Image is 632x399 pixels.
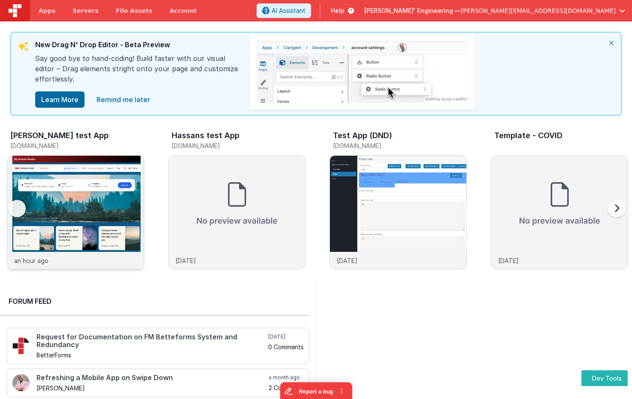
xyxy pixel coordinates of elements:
[10,142,144,149] h5: [DOMAIN_NAME]
[269,384,304,391] h5: 2 Comments
[333,131,392,140] h3: Test App (DND)
[602,33,621,53] i: close
[9,296,301,306] h2: Forum Feed
[268,333,304,340] h5: [DATE]
[269,374,304,381] h5: a month ago
[175,256,196,265] p: [DATE]
[36,352,266,358] h5: BetterForms
[331,6,345,15] span: Help
[91,91,155,108] a: close
[35,91,85,108] button: Learn More
[116,6,153,15] span: File Assets
[364,6,625,15] button: [PERSON_NAME]' Engineering — [PERSON_NAME][EMAIL_ADDRESS][DOMAIN_NAME]
[257,3,311,18] button: AI Assistant
[272,6,305,15] span: AI Assistant
[35,53,241,91] div: Say good bye to hand-coding! Build faster with our visual editor – Drag elements stright onto you...
[333,142,467,149] h5: [DOMAIN_NAME]
[12,337,30,354] img: 295_2.png
[364,6,461,15] span: [PERSON_NAME]' Engineering —
[73,6,98,15] span: Servers
[337,256,357,265] p: [DATE]
[494,131,562,140] h3: Template - COVID
[36,385,267,391] h5: [PERSON_NAME]
[461,6,616,15] span: [PERSON_NAME][EMAIL_ADDRESS][DOMAIN_NAME]
[498,256,519,265] p: [DATE]
[172,142,305,149] h5: [DOMAIN_NAME]
[12,374,30,391] img: 411_2.png
[10,131,109,140] h3: [PERSON_NAME] test App
[36,333,266,348] h4: Request for Documentation on FM Betteforms System and Redundancy
[35,39,241,53] div: New Drag N' Drop Editor - Beta Preview
[172,131,239,140] h3: Hassans test App
[7,369,309,397] a: Refreshing a Mobile App on Swipe Down [PERSON_NAME] a month ago 2 Comments
[7,328,309,364] a: Request for Documentation on FM Betteforms System and Redundancy BetterForms [DATE] 0 Comments
[581,370,628,386] button: Dev Tools
[39,6,55,15] span: Apps
[36,374,267,382] h4: Refreshing a Mobile App on Swipe Down
[268,344,304,350] h5: 0 Comments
